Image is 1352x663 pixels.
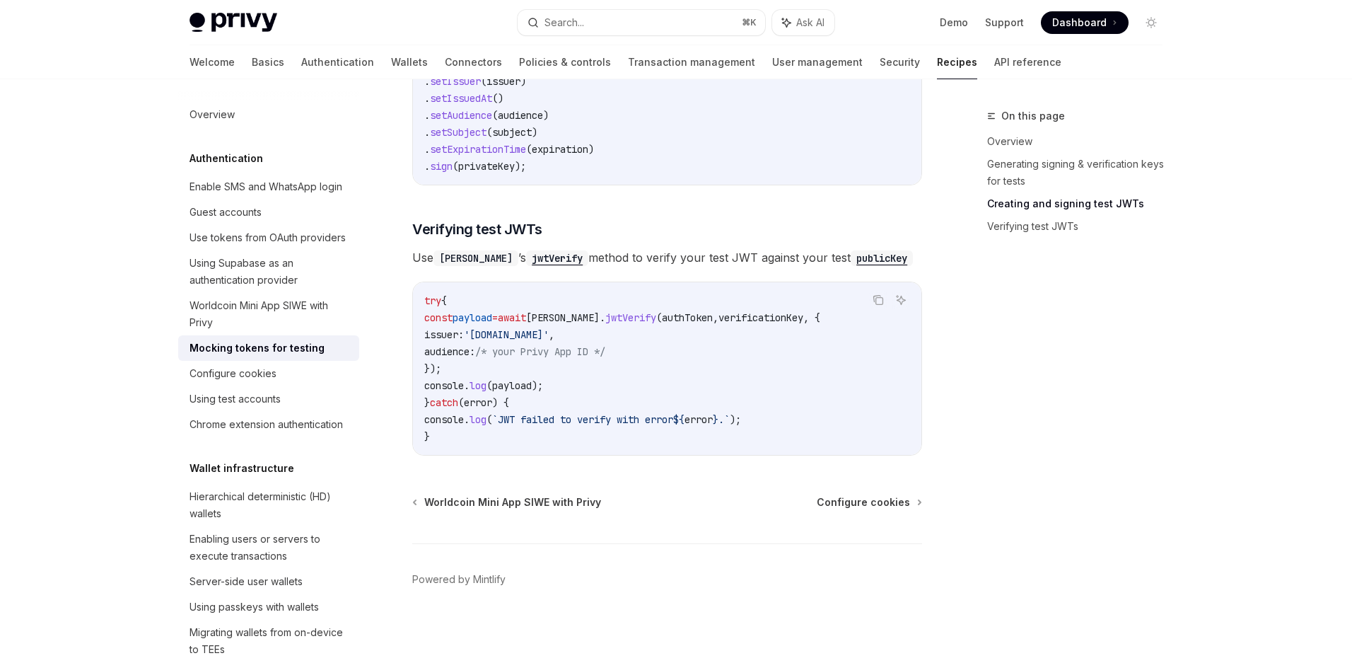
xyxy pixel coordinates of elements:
[718,413,730,426] span: .`
[178,526,359,569] a: Enabling users or servers to execute transactions
[718,311,803,324] span: verificationKey
[412,219,542,239] span: Verifying test JWTs
[605,311,656,324] span: jwtVerify
[713,311,718,324] span: ,
[453,160,458,173] span: (
[178,225,359,250] a: Use tokens from OAuth providers
[190,340,325,357] div: Mocking tokens for testing
[190,150,263,167] h5: Authentication
[713,413,718,426] span: }
[486,126,492,139] span: (
[190,297,351,331] div: Worldcoin Mini App SIWE with Privy
[492,396,509,409] span: ) {
[190,460,294,477] h5: Wallet infrastructure
[412,572,506,587] a: Powered by Mintlify
[470,379,486,392] span: log
[190,45,235,79] a: Welcome
[851,250,913,266] code: publicKey
[433,250,518,266] code: [PERSON_NAME]
[190,488,351,522] div: Hierarchical deterministic (HD) wallets
[817,495,910,509] span: Configure cookies
[424,396,430,409] span: }
[178,174,359,200] a: Enable SMS and WhatsApp login
[600,311,605,324] span: .
[475,345,605,358] span: /* your Privy App ID */
[178,335,359,361] a: Mocking tokens for testing
[190,204,262,221] div: Guest accounts
[486,379,492,392] span: (
[412,248,922,267] span: Use ’s method to verify your test JWT against your test
[1052,16,1107,30] span: Dashboard
[498,311,526,324] span: await
[424,311,453,324] span: const
[424,328,464,341] span: issuer:
[869,291,887,309] button: Copy the contents from the code block
[937,45,977,79] a: Recipes
[796,16,824,30] span: Ask AI
[190,624,351,658] div: Migrating wallets from on-device to TEEs
[430,109,492,122] span: setAudience
[498,109,543,122] span: audience
[178,250,359,293] a: Using Supabase as an authentication provider
[178,361,359,386] a: Configure cookies
[190,106,235,123] div: Overview
[424,495,601,509] span: Worldcoin Mini App SIWE with Privy
[430,160,453,173] span: sign
[803,311,820,324] span: , {
[532,379,543,392] span: );
[178,200,359,225] a: Guest accounts
[892,291,910,309] button: Ask AI
[424,75,430,88] span: .
[662,311,713,324] span: authToken
[526,143,532,156] span: (
[470,413,486,426] span: log
[424,413,464,426] span: console
[549,328,554,341] span: ,
[526,250,588,265] a: jwtVerify
[430,75,481,88] span: setIssuer
[178,569,359,594] a: Server-side user wallets
[178,484,359,526] a: Hierarchical deterministic (HD) wallets
[445,45,502,79] a: Connectors
[730,413,741,426] span: );
[532,126,537,139] span: )
[987,215,1174,238] a: Verifying test JWTs
[851,250,913,265] a: publicKey
[190,178,342,195] div: Enable SMS and WhatsApp login
[424,109,430,122] span: .
[414,495,601,509] a: Worldcoin Mini App SIWE with Privy
[190,13,277,33] img: light logo
[817,495,921,509] a: Configure cookies
[519,45,611,79] a: Policies & controls
[178,102,359,127] a: Overview
[543,109,549,122] span: )
[430,92,492,105] span: setIssuedAt
[301,45,374,79] a: Authentication
[178,412,359,437] a: Chrome extension authentication
[424,126,430,139] span: .
[190,531,351,565] div: Enabling users or servers to execute transactions
[673,413,684,426] span: ${
[391,45,428,79] a: Wallets
[492,379,532,392] span: payload
[190,365,276,382] div: Configure cookies
[987,130,1174,153] a: Overview
[987,153,1174,192] a: Generating signing & verification keys for tests
[492,413,673,426] span: `JWT failed to verify with error
[742,17,757,28] span: ⌘ K
[520,75,526,88] span: )
[492,126,532,139] span: subject
[1001,108,1065,125] span: On this page
[190,229,346,246] div: Use tokens from OAuth providers
[492,311,498,324] span: =
[190,255,351,289] div: Using Supabase as an authentication provider
[515,160,526,173] span: );
[481,75,486,88] span: (
[1140,11,1162,34] button: Toggle dark mode
[684,413,713,426] span: error
[190,391,281,408] div: Using test accounts
[178,594,359,620] a: Using passkeys with wallets
[424,92,430,105] span: .
[178,293,359,335] a: Worldcoin Mini App SIWE with Privy
[430,126,486,139] span: setSubject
